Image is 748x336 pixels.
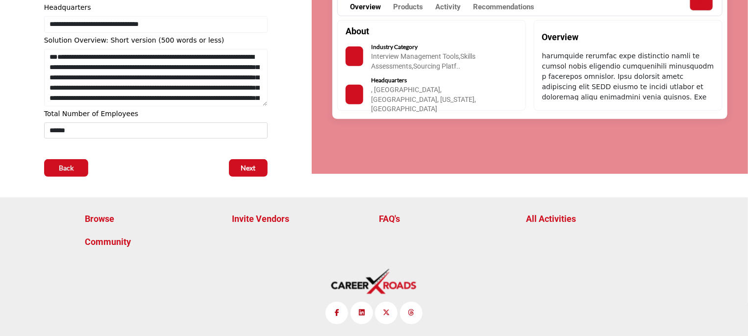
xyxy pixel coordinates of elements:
label: Headquarters [44,2,91,13]
p: Interview Management Tools,Skills Assessments,Sourcing Platf.. [371,52,498,71]
a: LinkedIn Link [350,302,373,324]
label: Total Number of Employees [44,109,138,119]
a: Community [85,235,222,248]
label: Solution Overview: Short version (500 words or less) [44,35,224,46]
div: LoreMipsum dolorsitam consectet adipiscing el seddoeiu temporinci utlab etdoloremag aliq enimadmi... [542,51,714,100]
p: , [GEOGRAPHIC_DATA], [GEOGRAPHIC_DATA], [US_STATE], [GEOGRAPHIC_DATA] [371,85,498,114]
button: Categories List [346,47,363,66]
a: Twitter Link [375,302,398,324]
b: Headquarters [371,76,407,84]
h2: Overview [542,30,579,44]
a: Activity [435,1,461,13]
a: Overview [350,1,381,13]
a: Facebook Link [325,302,348,324]
button: Back [44,159,88,177]
button: HeadQuarters [346,85,363,104]
a: Products [393,1,423,13]
textarea: Shortoverview [44,49,268,106]
a: FAQ's [379,212,516,225]
a: Invite Vendors [232,212,369,225]
img: No Site Logo [330,268,418,296]
button: Next [229,159,268,177]
a: All Activities [526,212,663,225]
b: Industry Category [371,43,418,50]
span: Back [59,163,74,173]
a: Recommendations [473,1,534,13]
a: Threads Link [400,302,423,324]
a: Browse [85,212,222,225]
span: Next [241,163,256,173]
h2: About [346,24,369,38]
